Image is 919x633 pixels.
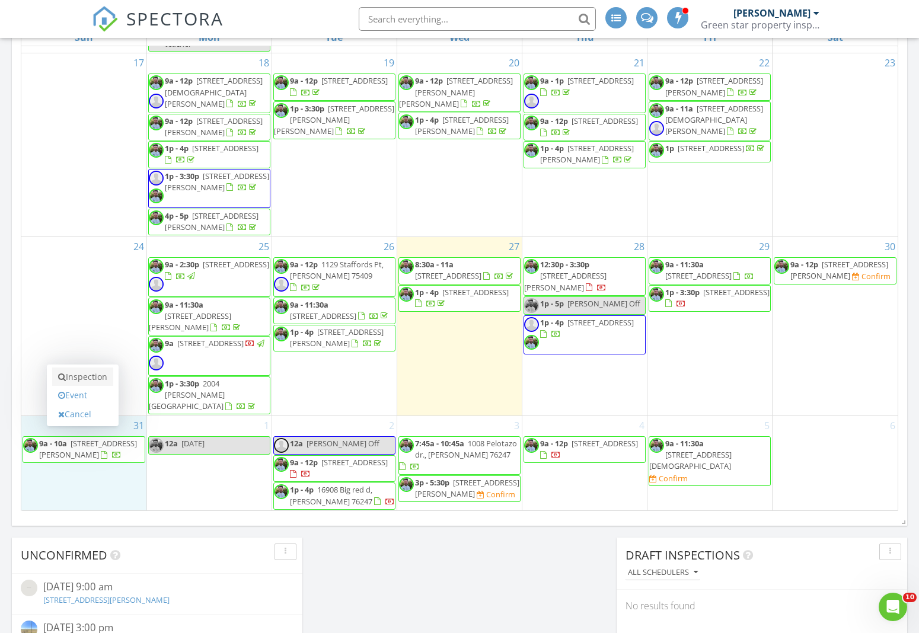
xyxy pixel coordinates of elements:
[131,416,146,435] a: Go to August 31, 2025
[773,416,898,511] td: Go to September 6, 2025
[149,75,164,90] img: selfie.jpg
[381,237,397,256] a: Go to August 26, 2025
[274,103,289,118] img: selfie.jpg
[773,53,898,237] td: Go to August 23, 2025
[506,237,522,256] a: Go to August 27, 2025
[165,378,199,389] span: 1p - 3:30p
[540,298,564,309] span: 1p - 5p
[148,336,270,375] a: 9a [STREET_ADDRESS]
[148,298,270,336] a: 9a - 11:30a [STREET_ADDRESS][PERSON_NAME]
[678,143,744,154] span: [STREET_ADDRESS]
[274,299,289,314] img: selfie.jpg
[290,438,303,449] span: 12a
[399,75,513,108] a: 9a - 12p [STREET_ADDRESS][PERSON_NAME][PERSON_NAME]
[774,259,789,274] img: selfie.jpg
[649,436,771,486] a: 9a - 11:30a [STREET_ADDRESS][DEMOGRAPHIC_DATA] Confirm
[567,317,634,328] span: [STREET_ADDRESS]
[39,438,67,449] span: 9a - 10a
[415,270,481,281] span: [STREET_ADDRESS]
[540,143,634,165] span: [STREET_ADDRESS][PERSON_NAME]
[273,482,395,509] a: 1p - 4p 16908 Big red d, [PERSON_NAME] 76247
[165,259,269,281] a: 9a - 2:30p [STREET_ADDRESS]
[290,311,356,321] span: [STREET_ADDRESS]
[540,438,638,460] a: 9a - 12p [STREET_ADDRESS]
[631,237,647,256] a: Go to August 28, 2025
[626,547,740,563] span: Draft Inspections
[506,53,522,72] a: Go to August 20, 2025
[274,457,289,472] img: selfie.jpg
[256,53,272,72] a: Go to August 18, 2025
[43,594,170,605] a: [STREET_ADDRESS][PERSON_NAME]
[274,103,394,136] a: 1p - 3:30p [STREET_ADDRESS][PERSON_NAME][PERSON_NAME]
[415,438,464,449] span: 7:45a - 10:45a
[665,270,732,281] span: [STREET_ADDRESS]
[882,53,898,72] a: Go to August 23, 2025
[148,376,270,415] a: 1p - 3:30p 2004 [PERSON_NAME][GEOGRAPHIC_DATA]
[165,75,263,108] span: [STREET_ADDRESS][DEMOGRAPHIC_DATA][PERSON_NAME]
[524,75,539,90] img: selfie.jpg
[733,7,810,19] div: [PERSON_NAME]
[540,143,564,154] span: 1p - 4p
[647,237,773,416] td: Go to August 29, 2025
[540,317,634,339] a: 1p - 4p [STREET_ADDRESS]
[647,53,773,237] td: Go to August 22, 2025
[146,237,272,416] td: Go to August 25, 2025
[626,565,700,581] button: All schedulers
[21,53,146,237] td: Go to August 17, 2025
[790,259,888,281] a: 9a - 12p [STREET_ADDRESS][PERSON_NAME]
[126,6,224,31] span: SPECTORA
[165,75,263,108] a: 9a - 12p [STREET_ADDRESS][DEMOGRAPHIC_DATA][PERSON_NAME]
[903,593,917,602] span: 10
[665,75,693,86] span: 9a - 12p
[149,378,257,411] a: 1p - 3:30p 2004 [PERSON_NAME][GEOGRAPHIC_DATA]
[757,237,772,256] a: Go to August 29, 2025
[572,438,638,449] span: [STREET_ADDRESS]
[290,484,372,506] span: 16908 Big red d, [PERSON_NAME] 76247
[149,356,164,370] img: default-user-f0147aede5fd5fa78ca7ade42f37bd4542148d508eef1c3d3ea960f66861d68b.jpg
[148,114,270,140] a: 9a - 12p [STREET_ADDRESS][PERSON_NAME]
[524,114,646,140] a: 9a - 12p [STREET_ADDRESS]
[524,317,539,332] img: default-user-f0147aede5fd5fa78ca7ade42f37bd4542148d508eef1c3d3ea960f66861d68b.jpg
[415,438,517,460] span: 1008 Pelotazo dr., [PERSON_NAME] 76247
[540,75,564,86] span: 9a - 1p
[149,259,164,274] img: selfie.jpg
[540,75,634,97] a: 9a - 1p [STREET_ADDRESS]
[397,416,522,511] td: Go to September 3, 2025
[274,484,289,499] img: selfie.jpg
[165,171,269,193] a: 1p - 3:30p [STREET_ADDRESS][PERSON_NAME]
[148,141,270,168] a: 1p - 4p [STREET_ADDRESS]
[522,237,647,416] td: Go to August 28, 2025
[165,143,189,154] span: 1p - 4p
[39,438,137,460] span: [STREET_ADDRESS][PERSON_NAME]
[852,271,891,282] a: Confirm
[649,101,771,140] a: 9a - 11a [STREET_ADDRESS][DEMOGRAPHIC_DATA][PERSON_NAME]
[540,438,568,449] span: 9a - 12p
[665,103,693,114] span: 9a - 11a
[398,475,521,502] a: 3p - 5:30p [STREET_ADDRESS][PERSON_NAME] Confirm
[149,116,164,130] img: selfie.jpg
[882,237,898,256] a: Go to August 30, 2025
[397,237,522,416] td: Go to August 27, 2025
[888,416,898,435] a: Go to September 6, 2025
[290,75,318,86] span: 9a - 12p
[290,259,384,292] a: 9a - 12p 1129 Staffords Pt, [PERSON_NAME] 75409
[540,259,589,270] span: 12:30p - 3:30p
[92,16,224,41] a: SPECTORA
[649,473,688,484] a: Confirm
[192,143,259,154] span: [STREET_ADDRESS]
[131,237,146,256] a: Go to August 24, 2025
[665,103,763,136] a: 9a - 11a [STREET_ADDRESS][DEMOGRAPHIC_DATA][PERSON_NAME]
[397,53,522,237] td: Go to August 20, 2025
[486,490,515,499] div: Confirm
[861,271,891,281] div: Confirm
[290,327,384,349] span: [STREET_ADDRESS][PERSON_NAME]
[524,143,539,158] img: selfie.jpg
[290,484,395,506] a: 1p - 4p 16908 Big red d, [PERSON_NAME] 76247
[21,416,146,511] td: Go to August 31, 2025
[52,367,113,386] a: Inspection
[149,338,164,353] img: selfie.jpg
[149,438,164,453] img: selfie.jpg
[149,378,164,393] img: selfie.jpg
[790,259,818,270] span: 9a - 12p
[649,287,664,302] img: selfie.jpg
